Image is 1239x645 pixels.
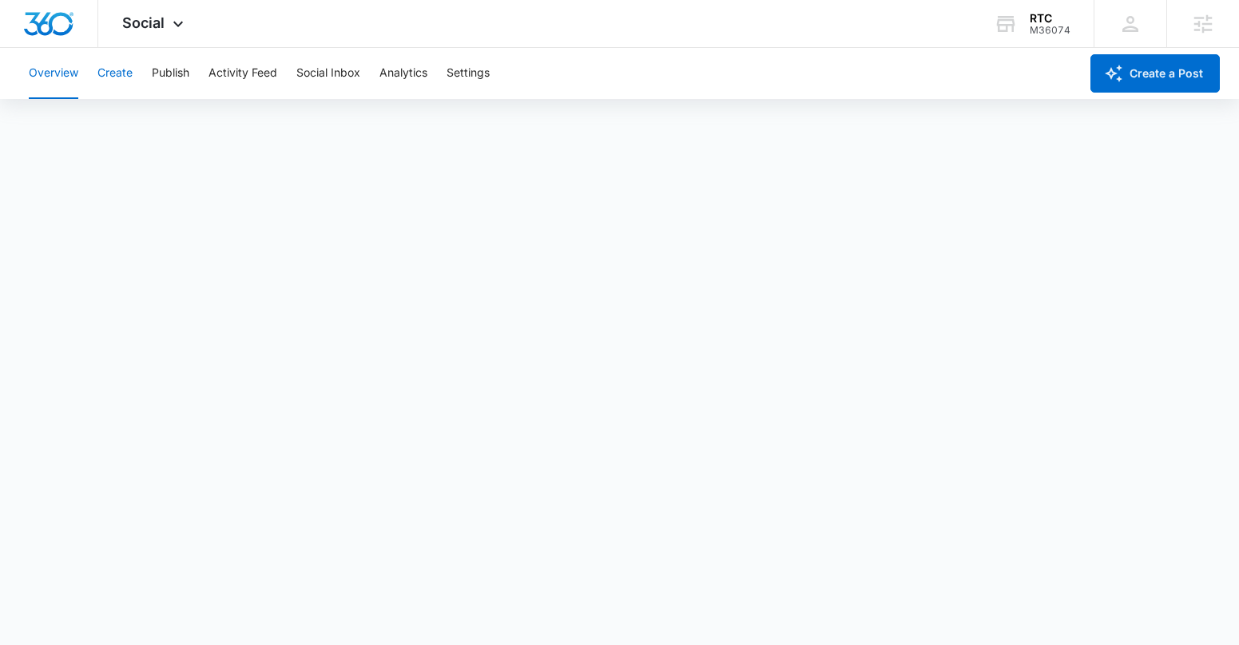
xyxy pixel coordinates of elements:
[1030,12,1070,25] div: account name
[447,48,490,99] button: Settings
[97,48,133,99] button: Create
[379,48,427,99] button: Analytics
[296,48,360,99] button: Social Inbox
[1090,54,1220,93] button: Create a Post
[152,48,189,99] button: Publish
[122,14,165,31] span: Social
[29,48,78,99] button: Overview
[208,48,277,99] button: Activity Feed
[1030,25,1070,36] div: account id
